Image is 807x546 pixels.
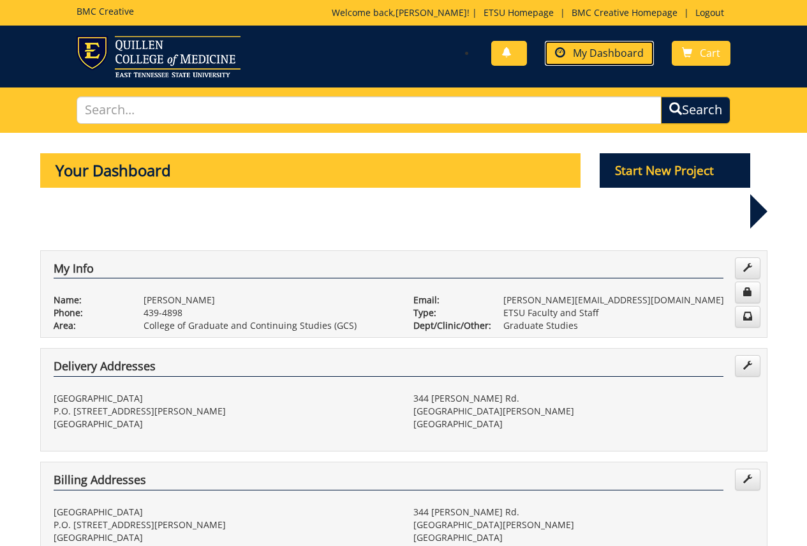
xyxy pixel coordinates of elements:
a: My Dashboard [545,41,654,66]
p: 344 [PERSON_NAME] Rd. [413,506,754,519]
span: Cart [700,46,720,60]
a: Start New Project [600,165,750,178]
p: [PERSON_NAME][EMAIL_ADDRESS][DOMAIN_NAME] [503,294,754,307]
p: [GEOGRAPHIC_DATA] [54,392,394,405]
a: Cart [672,41,730,66]
a: Logout [689,6,730,19]
p: [GEOGRAPHIC_DATA] [54,506,394,519]
p: P.O. [STREET_ADDRESS][PERSON_NAME] [54,405,394,418]
p: P.O. [STREET_ADDRESS][PERSON_NAME] [54,519,394,531]
p: Welcome back, ! | | | [332,6,730,19]
p: Graduate Studies [503,319,754,332]
p: [GEOGRAPHIC_DATA] [54,418,394,430]
p: College of Graduate and Continuing Studies (GCS) [144,319,394,332]
a: Edit Addresses [735,469,760,490]
h5: BMC Creative [77,6,134,16]
p: Phone: [54,307,124,319]
p: Area: [54,319,124,332]
h4: Delivery Addresses [54,360,723,377]
p: Start New Project [600,153,750,188]
a: [PERSON_NAME] [396,6,467,19]
p: [GEOGRAPHIC_DATA][PERSON_NAME] [413,519,754,531]
span: My Dashboard [573,46,644,60]
p: Email: [413,294,484,307]
p: 439-4898 [144,307,394,319]
p: Type: [413,307,484,319]
p: [PERSON_NAME] [144,294,394,307]
a: BMC Creative Homepage [565,6,684,19]
img: ETSU logo [77,36,241,77]
p: [GEOGRAPHIC_DATA][PERSON_NAME] [413,405,754,418]
p: [GEOGRAPHIC_DATA] [54,531,394,544]
h4: Billing Addresses [54,474,723,490]
p: [GEOGRAPHIC_DATA] [413,531,754,544]
p: Your Dashboard [40,153,581,188]
p: Name: [54,294,124,307]
button: Search [661,96,730,124]
h4: My Info [54,262,723,279]
a: ETSU Homepage [477,6,560,19]
p: ETSU Faculty and Staff [503,307,754,319]
a: Change Communication Preferences [735,306,760,328]
a: Change Password [735,282,760,303]
a: Edit Addresses [735,355,760,377]
a: Edit Info [735,257,760,279]
p: 344 [PERSON_NAME] Rd. [413,392,754,405]
p: Dept/Clinic/Other: [413,319,484,332]
input: Search... [77,96,661,124]
p: [GEOGRAPHIC_DATA] [413,418,754,430]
